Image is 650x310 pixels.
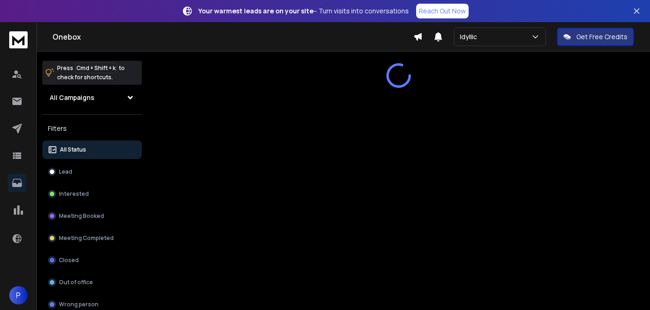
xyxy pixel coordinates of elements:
strong: Your warmest leads are on your site [198,6,313,15]
p: Out of office [59,279,93,286]
button: Meeting Booked [42,207,142,225]
p: Lead [59,168,72,175]
p: Wrong person [59,301,99,308]
img: logo [9,31,28,48]
button: P [9,286,28,304]
span: Cmd + Shift + k [75,63,117,73]
p: Meeting Booked [59,212,104,220]
button: All Status [42,140,142,159]
p: Closed [59,257,79,264]
p: Press to check for shortcuts. [57,64,125,82]
button: All Campaigns [42,88,142,107]
button: Meeting Completed [42,229,142,247]
button: Lead [42,163,142,181]
h1: All Campaigns [50,93,94,102]
p: Get Free Credits [576,32,627,41]
button: Closed [42,251,142,269]
h3: Filters [42,122,142,135]
button: Interested [42,185,142,203]
p: Interested [59,190,89,198]
h1: Onebox [52,31,413,42]
p: Idyllic [460,32,481,41]
p: Meeting Completed [59,234,114,242]
button: Get Free Credits [557,28,634,46]
a: Reach Out Now [416,4,469,18]
p: – Turn visits into conversations [198,6,409,16]
button: Out of office [42,273,142,292]
p: Reach Out Now [419,6,466,16]
p: All Status [60,146,86,153]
